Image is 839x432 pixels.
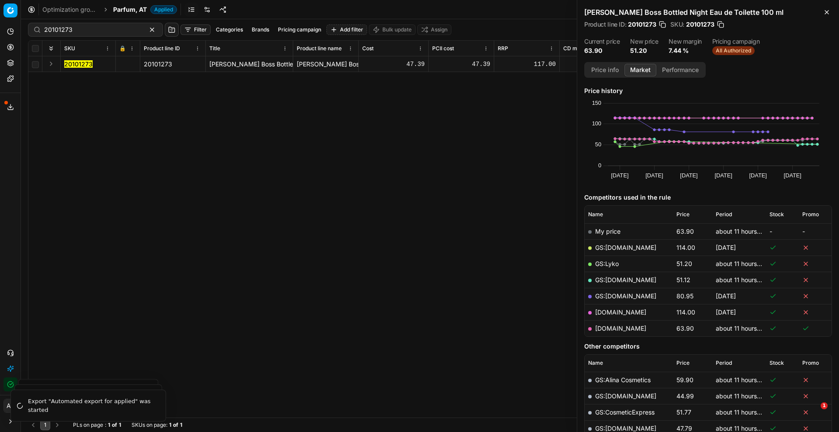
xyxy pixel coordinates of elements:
[669,38,702,45] dt: New margin
[28,397,155,414] div: Export "Automated export for applied" was started
[28,420,38,430] button: Go to previous page
[595,408,655,416] a: GS:CosmeticExpress
[209,60,379,68] span: [PERSON_NAME] Boss Bottled Night Eau de Toilette 100 ml
[676,244,695,251] span: 114.00
[584,38,620,45] dt: Current price
[432,60,490,69] div: 47.39
[676,425,692,432] span: 47.79
[799,223,832,239] td: -
[716,425,770,432] span: about 11 hours ago
[119,45,126,52] span: 🔒
[52,420,62,430] button: Go to next page
[676,359,690,366] span: Price
[595,260,619,267] a: GS:Lyko
[670,21,684,28] span: SKU :
[716,276,770,283] span: about 11 hours ago
[716,308,736,316] span: [DATE]
[595,392,656,400] a: GS:[DOMAIN_NAME]
[150,5,177,14] span: Applied
[432,45,454,52] span: PCII cost
[595,276,656,283] a: GS:[DOMAIN_NAME]
[64,60,93,69] button: 20101273
[563,60,621,69] div: 51.20
[716,292,736,300] span: [DATE]
[716,376,770,384] span: about 11 hours ago
[297,45,342,52] span: Product line name
[326,24,367,35] button: Add filter
[598,162,601,169] text: 0
[645,172,663,179] text: [DATE]
[749,172,767,179] text: [DATE]
[498,45,508,52] span: RRP
[716,260,770,267] span: about 11 hours ago
[586,64,624,76] button: Price info
[716,392,770,400] span: about 11 hours ago
[676,260,692,267] span: 51.20
[766,223,799,239] td: -
[73,422,121,429] div: :
[584,21,626,28] span: Product line ID :
[274,24,325,35] button: Pricing campaign
[712,38,759,45] dt: Pricing campaign
[592,120,601,127] text: 100
[714,172,732,179] text: [DATE]
[44,25,140,34] input: Search by SKU or title
[630,46,658,55] dd: 51.20
[595,228,621,235] span: My price
[584,193,832,202] h5: Competitors used in the rule
[770,359,784,366] span: Stock
[173,422,178,429] strong: of
[595,308,646,316] a: [DOMAIN_NAME]
[716,244,736,251] span: [DATE]
[584,342,832,351] h5: Other competitors
[113,5,177,14] span: Parfum, ATApplied
[46,59,56,69] button: Expand
[676,408,691,416] span: 51.77
[584,7,832,17] h2: [PERSON_NAME] Boss Bottled Night Eau de Toilette 100 ml
[362,45,374,52] span: Cost
[712,46,755,55] span: All Authorized
[588,211,603,218] span: Name
[595,244,656,251] a: GS:[DOMAIN_NAME]
[628,20,656,29] span: 20101273
[595,141,601,148] text: 50
[624,64,656,76] button: Market
[248,24,273,35] button: Brands
[144,45,180,52] span: Product line ID
[64,45,75,52] span: SKU
[595,325,646,332] a: [DOMAIN_NAME]
[584,86,832,95] h5: Price history
[784,172,801,179] text: [DATE]
[417,24,451,35] button: Assign
[4,399,17,412] span: AB
[563,45,596,52] span: CD min Price
[676,292,693,300] span: 80.95
[180,422,182,429] strong: 1
[669,46,702,55] dd: 7.44 %
[64,60,93,68] mark: 20101273
[716,359,732,366] span: Period
[821,402,828,409] span: 1
[592,100,601,106] text: 150
[686,20,714,29] span: 20101273
[716,228,770,235] span: about 11 hours ago
[28,420,62,430] nav: pagination
[498,60,556,69] div: 117.00
[40,420,50,430] button: 1
[212,24,246,35] button: Categories
[630,38,658,45] dt: New price
[595,376,651,384] a: GS:Alina Cosmetics
[119,422,121,429] strong: 1
[144,60,202,69] div: 20101273
[676,228,694,235] span: 63.90
[595,292,656,300] a: GS:[DOMAIN_NAME]
[803,402,824,423] iframe: Intercom live chat
[588,359,603,366] span: Name
[676,276,690,283] span: 51.12
[802,211,819,218] span: Promo
[209,45,220,52] span: Title
[108,422,110,429] strong: 1
[802,359,819,366] span: Promo
[595,425,656,432] a: GS:[DOMAIN_NAME]
[584,46,620,55] dd: 63.90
